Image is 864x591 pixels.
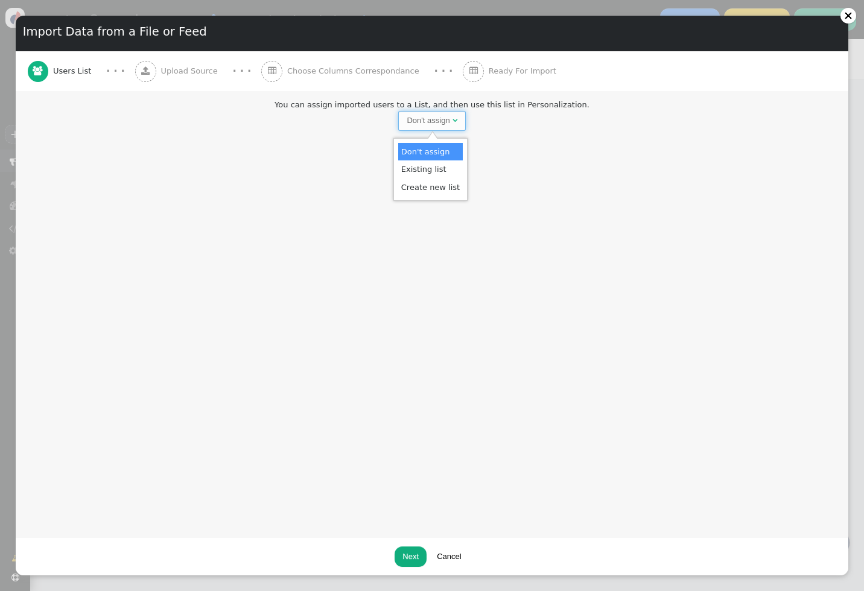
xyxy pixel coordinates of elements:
div: · · · [232,64,251,79]
td: Existing list [398,160,463,179]
span:  [469,66,478,75]
span:  [268,66,276,75]
a:  Ready For Import [463,51,581,91]
div: · · · [434,64,453,79]
div: · · · [106,64,125,79]
div: You can assign imported users to a List, and then use this list in Personalization. [24,99,840,131]
td: Don't assign [398,143,463,161]
span:  [453,116,457,124]
span: Users List [53,65,96,77]
a:  Upload Source · · · [135,51,261,91]
a:  Choose Columns Correspondance · · · [261,51,463,91]
button: Next [395,546,427,567]
div: Import Data from a File or Feed [16,16,848,48]
span: Ready For Import [489,65,561,77]
span:  [33,66,43,75]
td: Create new list [398,179,463,197]
span: Choose Columns Correspondance [287,65,424,77]
div: Don't assign [407,115,449,127]
span:  [141,66,150,75]
button: Cancel [429,546,469,567]
a:  Users List · · · [28,51,135,91]
span: Upload Source [160,65,222,77]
